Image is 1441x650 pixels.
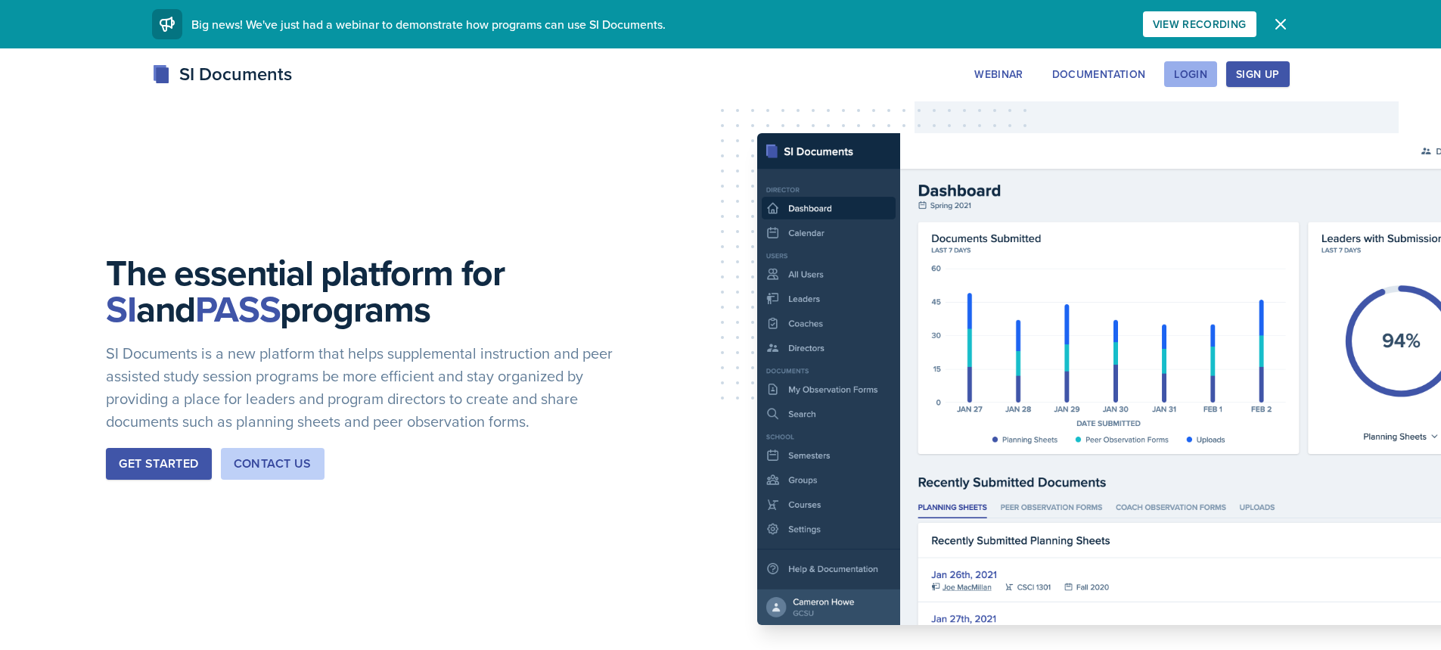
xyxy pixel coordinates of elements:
[1153,18,1247,30] div: View Recording
[1042,61,1156,87] button: Documentation
[1164,61,1217,87] button: Login
[1226,61,1289,87] button: Sign Up
[964,61,1033,87] button: Webinar
[1143,11,1256,37] button: View Recording
[221,448,325,480] button: Contact Us
[152,61,292,88] div: SI Documents
[974,68,1023,80] div: Webinar
[1236,68,1279,80] div: Sign Up
[119,455,198,473] div: Get Started
[1052,68,1146,80] div: Documentation
[1174,68,1207,80] div: Login
[191,16,666,33] span: Big news! We've just had a webinar to demonstrate how programs can use SI Documents.
[234,455,312,473] div: Contact Us
[106,448,211,480] button: Get Started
